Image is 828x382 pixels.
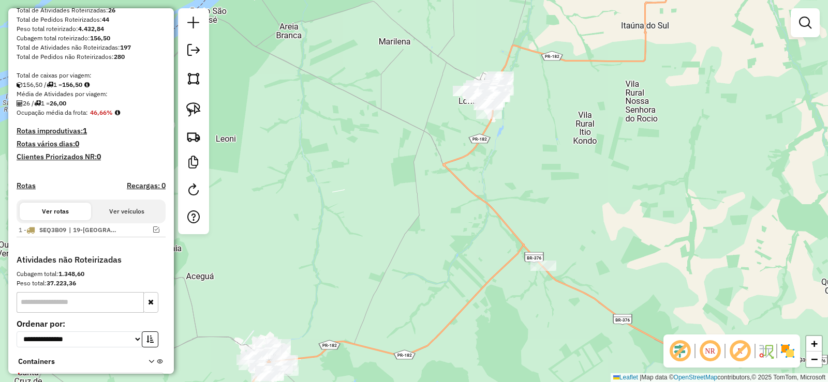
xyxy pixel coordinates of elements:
div: Atividade não roteirizada - ROSILEI SOUZA DE AL [480,87,506,97]
strong: 37.223,36 [47,279,76,287]
span: SEQ3B09 [39,226,66,234]
strong: 156,50 [90,34,110,42]
div: Atividade não roteirizada - MERCADO ROCHA [255,371,280,381]
div: Atividade não roteirizada - BAR 24 HORAS [476,97,502,107]
strong: 44 [102,16,109,23]
label: Ordenar por: [17,317,166,330]
div: Atividade não roteirizada - BAR E MERC DO FUMACA [267,363,292,374]
strong: 4.432,84 [78,25,104,33]
div: Atividade não roteirizada - A BIKO LANCHONETE [482,83,508,93]
div: Atividade não roteirizada - INTERVALU S BOCHA [255,347,281,358]
a: Criar modelo [183,152,204,175]
i: Cubagem total roteirizado [17,82,23,88]
em: Média calculada utilizando a maior ocupação (%Peso ou %Cubagem) de cada rota da sessão. Rotas cro... [115,110,120,116]
div: Atividade não roteirizada - PANIF. SANTANA [477,100,503,110]
div: Atividade não roteirizada - MERCADO BOM PALADAR [464,84,490,95]
strong: 197 [120,43,131,51]
div: Total de Atividades Roteirizadas: [17,6,166,15]
a: Reroteirizar Sessão [183,179,204,203]
div: Atividade não roteirizada - BAR SR WILSON [257,368,283,378]
div: Atividade não roteirizada - MARTELOS BAR [474,100,499,110]
div: 26 / 1 = [17,99,166,108]
span: Ocupação média da frota: [17,109,88,116]
div: Atividade não roteirizada - RAFAS AUTO POSTO [486,75,512,85]
div: Atividade não roteirizada - CASA DE CARNE NOROES [483,81,509,91]
strong: 0 [75,139,79,148]
div: Atividade não roteirizada - CONVENIENCIA ANJOS [463,83,489,93]
div: Atividade não roteirizada - MERCEARIA 3 IRMÃOS [239,360,264,370]
a: OpenStreetMap [674,374,718,381]
strong: 280 [114,53,125,60]
div: Atividade não roteirizada - MERCEARIA E ACOUGUE [475,99,500,109]
a: Exportar sessão [183,40,204,63]
div: Total de Pedidos não Roteirizados: [17,52,166,62]
div: Atividade não roteirizada - SUPERMERCADO NIPPON [472,82,498,93]
div: Atividade não roteirizada - Nova Conveniencia l [465,83,491,93]
div: Atividade não roteirizada - MENEGUETTI COMBUSTIV [244,346,270,357]
div: 156,50 / 1 = [17,80,166,89]
div: Atividade não roteirizada - BAR RICK [463,85,489,95]
div: Atividade não roteirizada - BAR DO MENDONCA [255,366,281,376]
strong: 46,66% [90,109,113,116]
div: Atividade não roteirizada - MINI MERCADO ITALIA [273,365,299,376]
div: Atividade não roteirizada - CICERA BAR [484,92,510,102]
div: Cubagem total roteirizado: [17,34,166,43]
div: Atividade não roteirizada - BAR DO CHAPA [482,90,508,100]
div: Atividade não roteirizada - ARENA GOBEACH LOANDA [252,337,278,347]
div: Atividade não roteirizada - MERCEARIA 2 IRMAS [271,360,297,371]
span: | [640,374,641,381]
div: Atividade não roteirizada - BAR DO SAO [488,71,514,82]
img: Fluxo de ruas [758,343,774,359]
div: Atividade não roteirizada - BAR DO BABA [272,355,298,365]
i: Total de Atividades [17,100,23,106]
img: Selecionar atividades - laço [186,102,201,117]
div: Atividade não roteirizada - BAR E MERC. PALADAR [488,85,514,96]
div: Atividade não roteirizada - AGUA VIVA PISCINA [255,339,281,349]
button: Ver rotas [20,203,91,220]
strong: 26 [108,6,115,14]
i: Total de rotas [47,82,53,88]
i: Total de rotas [34,100,41,106]
div: Atividade não roteirizada - MERCADO SAO LUCAS [249,363,275,373]
div: Atividade não roteirizada - BAR E CONV. PONTO X [487,78,513,88]
h4: Clientes Priorizados NR: [17,152,166,161]
i: Meta Caixas/viagem: 1,00 Diferença: 155,50 [84,82,90,88]
a: Zoom out [806,352,822,367]
div: Total de Pedidos Roteirizados: [17,15,166,24]
div: Peso total: [17,279,166,288]
a: Zoom in [806,336,822,352]
div: Atividade não roteirizada - POSTO MAHLE [530,261,556,271]
div: Atividade não roteirizada - CANTINHO DO SALGADO [240,354,266,364]
span: 19-GUAIRAÇA, 20-TERRA RICA [69,225,116,235]
div: Atividade não roteirizada - BAR ARCOIRIS [487,85,513,95]
div: Atividade não roteirizada - RESTAURANTE DA MARIZ [467,89,493,100]
div: Atividade não roteirizada - PATRICIA DE LIMA [485,74,511,85]
div: Atividade não roteirizada - LANCH. CHAPARRAUS-MA [479,97,505,108]
div: Atividade não roteirizada - BAR DO NILDO [264,344,290,355]
div: Média de Atividades por viagem: [17,89,166,99]
div: Atividade não roteirizada - SUPERM. AVENIDA [483,80,509,90]
h4: Recargas: 0 [127,181,166,190]
span: Ocultar NR [698,339,722,363]
div: Atividade não roteirizada - MERC.SAO FRANCISCO [485,77,511,87]
div: Atividade não roteirizada - O LANCHAO JUNIOR S [474,81,500,91]
div: Total de caixas por viagem: [17,71,166,80]
a: Exibir filtros [795,12,816,33]
div: Peso total roteirizado: [17,24,166,34]
strong: 26,00 [50,99,66,107]
h4: Rotas vários dias: [17,140,166,148]
div: Atividade não roteirizada - BAR DA DONA MARIA [476,109,502,119]
a: Rotas [17,181,36,190]
span: − [811,353,818,365]
div: Atividade não roteirizada - MINI PRECO [453,86,479,96]
img: Criar rota [186,129,201,144]
button: Ver veículos [91,203,162,220]
strong: 1.348,60 [58,270,84,278]
h4: Atividades não Roteirizadas [17,255,166,265]
div: Atividade não roteirizada - MINIMERCADO BERNABE [487,72,513,82]
img: Exibir/Ocultar setores [779,343,796,359]
div: Atividade não roteirizada - SORVETERIA ISMAEL [249,359,275,370]
a: Criar rota [182,125,205,148]
span: + [811,337,818,350]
